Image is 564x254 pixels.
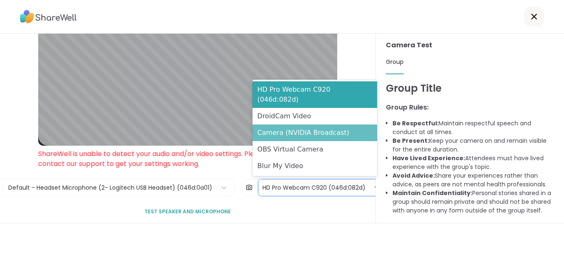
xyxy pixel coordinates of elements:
b: Be Respectful: [392,119,439,127]
div: Default - Headset Microphone (2- Logitech USB Headset) (046d:0a01) [8,183,212,192]
h3: Group Rules: [386,103,554,112]
b: Maintain Confidentiality: [392,189,472,197]
img: ShareWell Logo [20,7,77,26]
span: Group [386,58,404,66]
li: Maintain respectful speech and conduct at all times. [392,119,554,137]
li: Share your experiences rather than advice, as peers are not mental health professionals. [392,171,554,189]
h1: Group Title [386,81,554,96]
h3: Camera Test [386,40,554,50]
span: | [2,179,4,196]
div: Camera (NVIDIA Broadcast) [253,125,377,141]
b: Avoid Advice: [392,171,435,180]
li: Personal stories shared in a group should remain private and should not be shared with anyone in ... [392,189,554,215]
li: Attendees must have lived experience with the group's topic. [392,154,554,171]
div: DroidCam Video [253,108,377,125]
div: HD Pro Webcam C920 (046d:082d) [262,183,365,192]
span: Test speaker and microphone [145,208,231,215]
span: ShareWell is unable to detect your audio and/or video settings. Please visit our or contact our s... [38,149,316,169]
div: Blur My Video [253,158,377,174]
span: | [256,179,258,196]
img: Camera [245,179,253,196]
div: HD Pro Webcam C920 (046d:082d) [253,81,377,108]
button: Test speaker and microphone [141,203,234,220]
li: Keep your camera on and remain visible for the entire duration. [392,137,554,154]
div: OBS Virtual Camera [253,141,377,158]
b: Have Lived Experience: [392,154,465,162]
b: Be Present: [392,137,429,145]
